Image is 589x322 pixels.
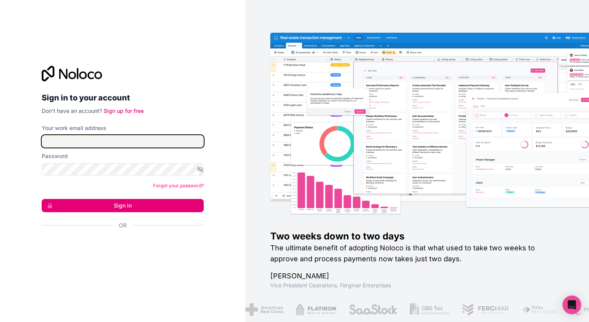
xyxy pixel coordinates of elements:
img: /assets/american-red-cross-BAupjrZR.png [245,303,283,316]
a: Sign up for free [104,107,144,114]
label: Password [42,152,68,160]
h2: Sign in to your account [42,91,204,105]
span: Or [119,222,127,229]
img: /assets/saastock-C6Zbiodz.png [348,303,397,316]
h1: Vice President Operations , Fergmar Enterprises [270,282,564,289]
img: /assets/gbstax-C-GtDUiK.png [409,303,449,316]
span: Don't have an account? [42,107,102,114]
input: Password [42,163,204,176]
img: /assets/fiera-fwj2N5v4.png [522,303,558,316]
button: Sign in [42,199,204,212]
h1: Two weeks down to two days [270,230,564,243]
img: /assets/flatiron-C8eUkumj.png [295,303,336,316]
img: /assets/fergmar-CudnrXN5.png [462,303,509,316]
input: Email address [42,135,204,148]
h2: The ultimate benefit of adopting Noloco is that what used to take two weeks to approve and proces... [270,243,564,264]
a: Forgot your password? [153,183,204,188]
iframe: Google ile Oturum Açma Düğmesi [38,238,201,255]
h1: [PERSON_NAME] [270,271,564,282]
div: Open Intercom Messenger [563,296,581,314]
label: Your work email address [42,124,106,132]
